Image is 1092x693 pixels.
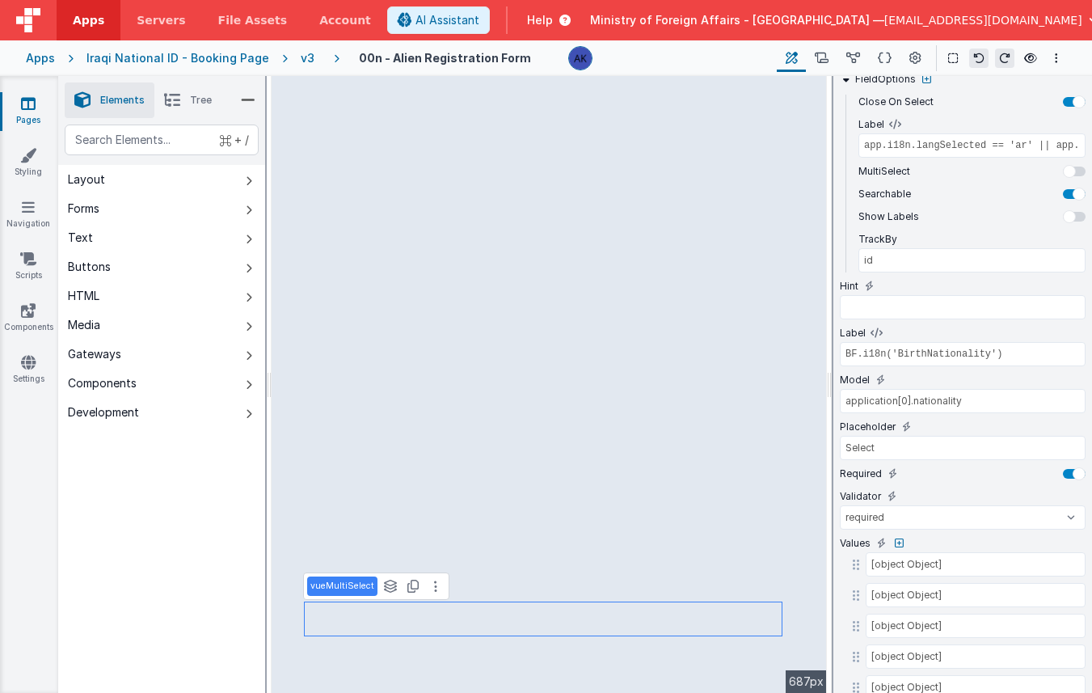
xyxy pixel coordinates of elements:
div: Development [68,404,139,420]
button: AI Assistant [387,6,490,34]
div: 687px [786,670,827,693]
div: Layout [68,171,105,188]
span: [EMAIL_ADDRESS][DOMAIN_NAME] [884,12,1082,28]
div: Iraqi National ID - Booking Page [86,50,269,66]
div: Media [68,317,100,333]
span: File Assets [218,12,288,28]
label: Values [840,537,871,550]
div: Buttons [68,259,111,275]
label: Validator [840,490,881,503]
h4: 00n - Alien Registration Form [359,52,531,64]
label: Label [858,118,884,131]
span: AI Assistant [415,12,479,28]
button: Forms [58,194,265,223]
label: Model [840,374,870,387]
label: MultiSelect [858,165,910,178]
button: Gateways [58,340,265,369]
div: --> [272,76,827,693]
label: Required [840,467,882,480]
span: Apps [73,12,104,28]
button: HTML [58,281,265,311]
label: TrackBy [858,233,897,246]
img: 1f6063d0be199a6b217d3045d703aa70 [569,47,592,70]
button: Media [58,311,265,340]
div: Forms [68,201,99,217]
button: Components [58,369,265,398]
div: Apps [26,50,55,66]
label: Label [840,327,866,340]
label: Searchable [858,188,911,201]
span: Help [527,12,553,28]
div: Gateways [68,346,121,362]
button: Layout [58,165,265,194]
button: Options [1047,49,1066,68]
input: Search Elements... [65,125,259,155]
div: Components [68,375,137,391]
p: vueMultiSelect [310,580,374,593]
label: Hint [840,280,858,293]
label: Close On Select [858,95,934,108]
label: Show Labels [858,210,919,223]
span: Servers [137,12,185,28]
span: Tree [190,94,212,107]
label: Placeholder [840,420,896,433]
button: Development [58,398,265,427]
label: FieldOptions [855,73,916,86]
div: v3 [301,50,321,66]
div: HTML [68,288,99,304]
span: Ministry of Foreign Affairs - [GEOGRAPHIC_DATA] — [590,12,884,28]
span: + / [220,125,249,155]
button: Text [58,223,265,252]
span: Elements [100,94,145,107]
div: Text [68,230,93,246]
button: Buttons [58,252,265,281]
